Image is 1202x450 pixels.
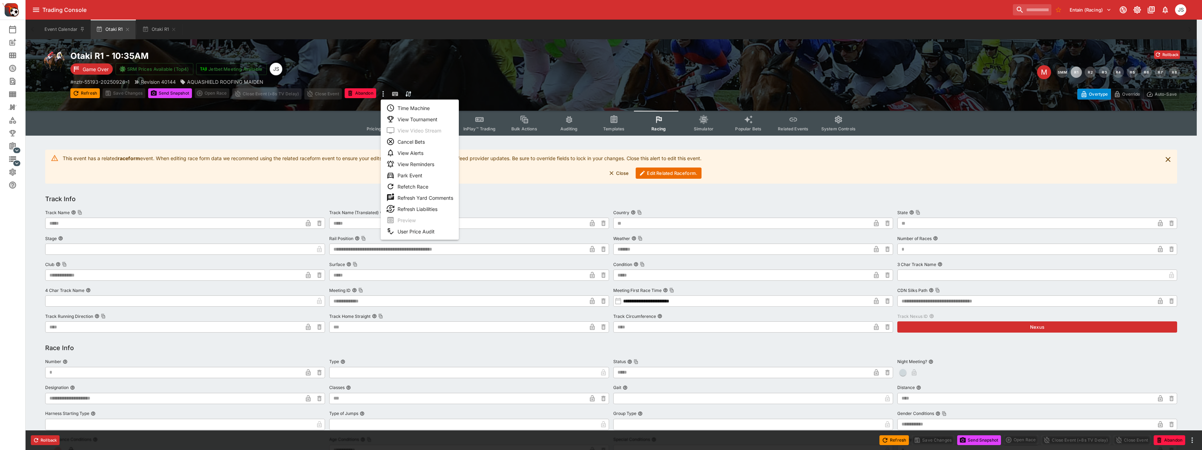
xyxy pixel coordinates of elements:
li: View Reminders [381,158,459,170]
li: Park Event [381,170,459,181]
li: Refresh Liabilities [381,203,459,214]
li: Refresh Yard Comments [381,192,459,203]
li: User Price Audit [381,226,459,237]
li: Refetch Race [381,181,459,192]
li: Cancel Bets [381,136,459,147]
li: View Tournament [381,114,459,125]
li: Time Machine [381,102,459,114]
li: View Alerts [381,147,459,158]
